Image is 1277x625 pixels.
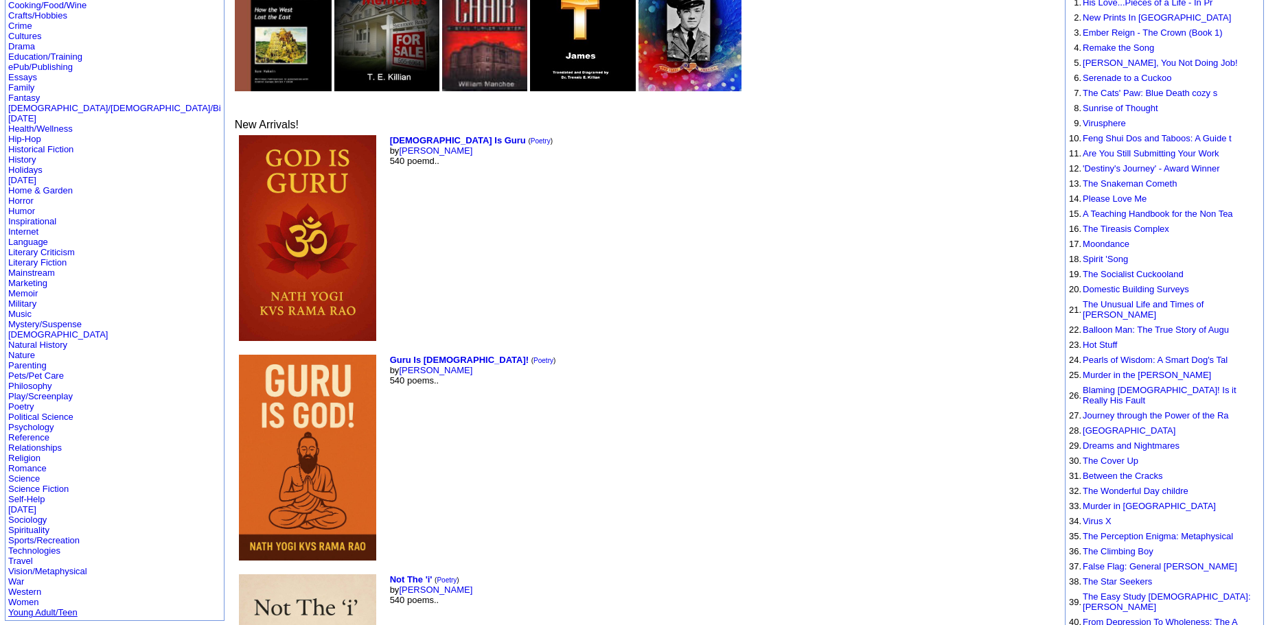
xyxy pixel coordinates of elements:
a: Home & Garden [8,185,73,196]
a: The Cats' Paw: Blue Death cozy s [1083,88,1217,98]
a: My Dad IS a Hero [638,82,741,93]
a: False Flag: General [PERSON_NAME] [1083,561,1237,571]
font: ( ) [528,137,553,145]
a: Western [8,587,41,597]
a: Balloon Man: The True Story of Augu [1083,325,1229,335]
a: Horror [8,196,34,206]
a: Poetry [8,401,34,412]
img: shim.gif [1069,252,1070,252]
a: Hot Stuff [1083,340,1117,350]
a: Literary Fiction [8,257,67,268]
a: Science [8,473,40,484]
font: 26. [1069,390,1081,401]
font: 13. [1069,178,1081,189]
img: shim.gif [1069,101,1070,102]
font: 37. [1069,561,1081,571]
a: Mainstream [8,268,55,278]
a: Free Download - Terrorists and Freedom Fighters [235,82,332,93]
img: shim.gif [1069,484,1070,484]
a: Please Love Me [1083,193,1147,204]
a: Poetry [531,137,551,145]
a: Travel [8,556,33,566]
a: Spirituality [8,525,49,535]
font: ( ) [435,576,459,584]
a: Feng Shui Dos and Taboos: A Guide t [1083,133,1232,143]
font: 22. [1069,325,1081,335]
a: Historical Fiction [8,144,73,154]
a: Pets/Pet Care [8,370,64,381]
font: 18. [1069,254,1081,264]
a: Blaming [DEMOGRAPHIC_DATA]! Is it Really His Fault [1083,385,1236,405]
a: Self-Help [8,494,45,504]
font: 35. [1069,531,1081,541]
font: by 540 poems.. [390,574,473,605]
a: Relationships [8,443,62,453]
a: Women [8,597,39,607]
font: 2. [1074,12,1081,23]
font: 30. [1069,456,1081,466]
font: 38. [1069,576,1081,587]
font: 8. [1074,103,1081,113]
font: 17. [1069,239,1081,249]
font: 33. [1069,501,1081,511]
a: Political Science [8,412,73,422]
font: by 540 poems.. [390,355,556,386]
a: Vision/Metaphysical [8,566,87,576]
b: Not The 'i' [390,574,433,585]
a: Philosophy [8,381,52,391]
a: Murder in [GEOGRAPHIC_DATA] [1083,501,1216,511]
font: 5. [1074,58,1081,68]
a: Technologies [8,545,60,556]
a: Mystery/Suspense [8,319,82,329]
a: The Socialist Cuckooland [1083,269,1184,279]
a: Memoir [8,288,38,298]
font: 12. [1069,163,1081,174]
font: 6. [1074,73,1081,83]
a: Literary Criticism [8,247,75,257]
font: 20. [1069,284,1081,294]
font: 24. [1069,355,1081,365]
img: shim.gif [1069,131,1070,132]
font: 14. [1069,193,1081,204]
a: The Star Seekers [1083,576,1152,587]
a: Ember Reign - The Crown (Book 1) [1083,27,1223,38]
img: shim.gif [1069,469,1070,469]
img: shim.gif [1069,297,1070,298]
a: Young Adult/Teen [8,607,78,617]
a: Virus X [1083,516,1112,526]
a: Fantasy [8,93,40,103]
a: Holidays [8,165,43,175]
a: Domestic Building Surveys [1083,284,1189,294]
font: 39. [1069,597,1081,607]
a: Crime [8,21,32,31]
font: 4. [1074,43,1081,53]
a: Moondance [1083,239,1129,249]
a: [DEMOGRAPHIC_DATA]/[DEMOGRAPHIC_DATA]/Bi [8,103,221,113]
img: shim.gif [1069,529,1070,530]
a: Are You Still Submitting Your Work [1083,148,1219,158]
b: [DEMOGRAPHIC_DATA] Is Guru [390,135,526,145]
a: Sports/Recreation [8,535,80,545]
img: shim.gif [1069,161,1070,162]
a: Murder in the [PERSON_NAME] [1083,370,1211,380]
a: Between the Cracks [1083,471,1162,481]
a: Play/Screenplay [8,391,73,401]
a: Hip-Hop [8,134,41,144]
font: 9. [1074,118,1081,128]
a: Parenting [8,360,47,370]
font: 32. [1069,486,1081,496]
font: 11. [1069,148,1081,158]
font: ( ) [531,357,556,364]
a: History [8,154,36,165]
a: Religion [8,453,41,463]
img: shim.gif [1069,544,1070,545]
font: 7. [1074,88,1081,98]
font: 34. [1069,516,1081,526]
